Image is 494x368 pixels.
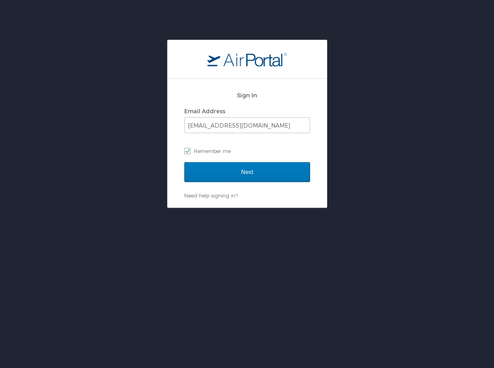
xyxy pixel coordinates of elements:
label: Email Address [184,108,225,114]
h2: Sign In [184,91,310,100]
img: logo [207,52,287,66]
a: Need help signing in? [184,192,238,199]
label: Remember me [184,145,310,157]
input: Next [184,162,310,182]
